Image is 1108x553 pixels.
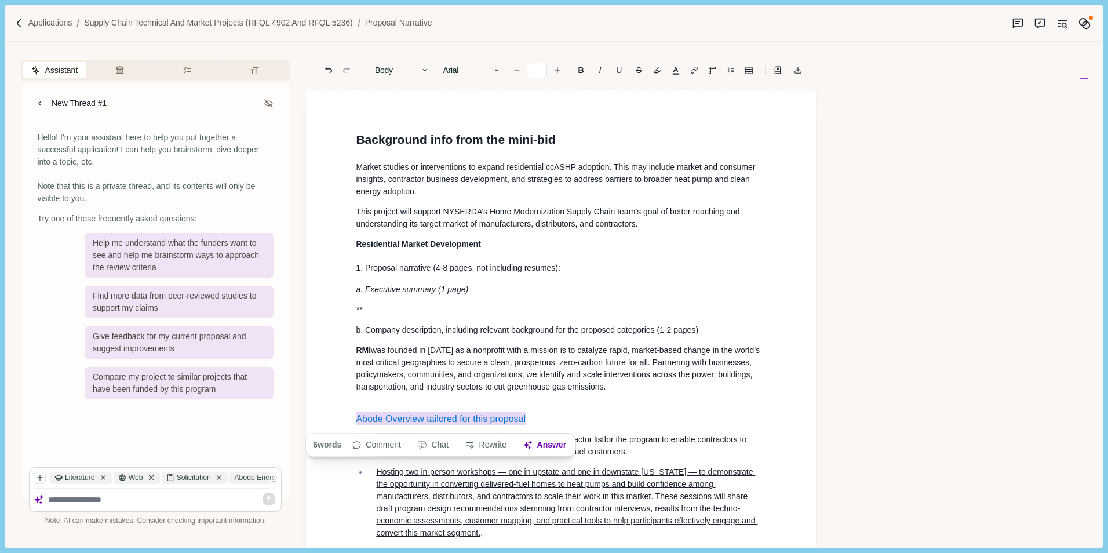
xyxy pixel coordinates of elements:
[356,239,481,249] span: Residential Market Development
[599,66,602,74] i: I
[356,263,560,272] span: 1. Proposal narrative (4-8 pages, not including resumes):
[704,62,720,78] button: Adjust margins
[616,66,622,74] u: U
[509,62,525,78] button: Decrease font size
[630,62,647,78] button: S
[229,472,329,484] div: Abode Energy Ma....html
[365,17,432,29] a: Proposal Narrative
[572,62,590,78] button: B
[459,437,513,453] button: Rewrite
[578,66,584,74] b: B
[85,367,274,399] div: Compare my project to similar projects that have been funded by this program
[549,62,566,78] button: Increase font size
[114,472,159,484] div: Web
[770,62,786,78] button: Line height
[356,325,698,334] span: b. Company description, including relevant background for the proposed categories (1-2 pages)
[437,62,506,78] button: Arial
[85,286,274,318] div: Find more data from peer-reviewed studies to support my claims
[45,64,78,77] span: Assistant
[592,62,608,78] button: I
[356,207,742,228] span: This project will support NYSERDA’s Home Modernization Supply Chain team’s goal of better reachin...
[741,62,757,78] button: Line height
[50,472,111,484] div: Literature
[686,62,702,78] button: Line height
[356,412,526,425] span: Abode Overview tailored for this proposal
[52,97,107,110] div: New Thread #1
[37,213,274,225] div: Try one of these frequently asked questions:
[29,516,282,526] div: Note: AI can make mistakes. Consider checking important information.
[356,345,371,355] span: RMI
[309,437,342,453] div: 6 words
[636,66,642,74] s: S
[72,18,84,28] img: Forward slash icon
[320,62,337,78] button: Undo
[353,18,365,28] img: Forward slash icon
[84,17,352,29] a: Supply Chain Technical and Market Projects (RFQL 4902 and RFQL 5236)
[14,18,24,28] img: Forward slash icon
[610,62,628,78] button: U
[356,162,757,196] span: Market studies or interventions to expand residential ccASHP adoption. This may include market an...
[790,62,806,78] button: Export to docx
[356,133,555,146] span: Background info from the mini-bid
[356,285,468,294] span: a. Executive summary (1 page)
[85,326,274,359] div: Give feedback for my current proposal and suggest improvements
[723,62,739,78] button: Line height
[346,437,407,453] button: Comment
[37,132,274,205] div: Hello! I'm your assistant here to help you put together a successful application! I can help you ...
[356,345,762,391] span: was founded in [DATE] as a nonprofit with a mission is to catalyze rapid, market-based change in ...
[338,62,355,78] button: Redo
[411,437,455,453] button: Chat
[369,62,435,78] button: Body
[28,17,72,29] a: Applications
[480,528,483,537] span: .
[376,467,757,537] span: Hosting two in-person workshops — one in upstate and one in downstate [US_STATE] — to demonstrate...
[85,233,274,278] div: Help me understand what the funders want to see and help me brainstorm ways to approach the revie...
[162,472,228,484] div: Solicitation
[517,437,573,453] button: Answer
